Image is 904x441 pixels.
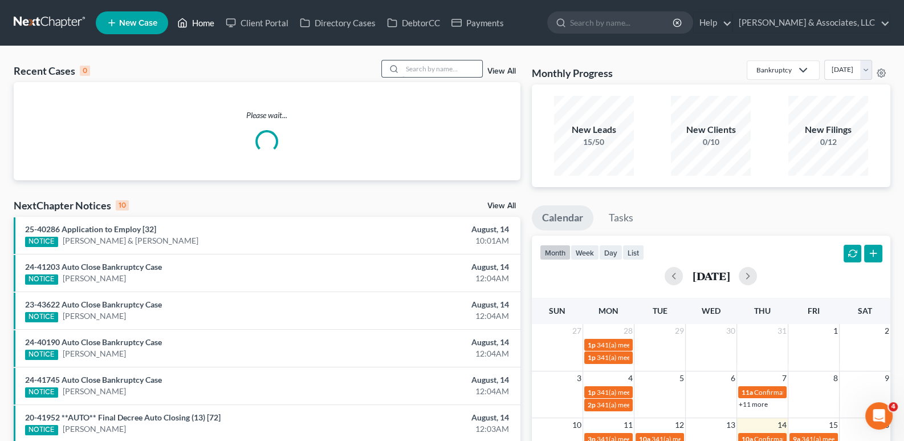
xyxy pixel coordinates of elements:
div: August, 14 [355,337,509,348]
a: Home [172,13,220,33]
span: 10 [571,418,583,432]
span: 2 [883,324,890,338]
span: 341(a) meeting for [PERSON_NAME] [597,341,707,349]
div: NextChapter Notices [14,199,129,212]
span: 9 [883,371,890,385]
span: New Case [119,19,157,27]
span: 27 [571,324,583,338]
div: 12:04AM [355,273,509,284]
span: 4 [627,371,634,385]
div: August, 14 [355,412,509,423]
span: 1p [588,388,596,397]
button: day [599,245,622,260]
a: DebtorCC [381,13,446,33]
span: 8 [832,371,839,385]
span: 6 [730,371,736,385]
p: Please wait... [14,110,520,121]
h2: [DATE] [692,270,730,282]
div: 12:04AM [355,348,509,359]
a: Tasks [598,205,644,230]
span: Wed [702,306,720,315]
div: August, 14 [355,261,509,273]
div: Recent Cases [14,64,90,78]
button: week [571,245,599,260]
span: 3 [576,371,583,385]
span: Mon [598,306,618,315]
a: 20-41952 **AUTO** Final Decree Auto Closing (13) [72] [25,412,221,422]
a: Client Portal [220,13,294,33]
a: 24-41745 Auto Close Bankruptcy Case [25,375,162,385]
span: 11 [622,418,634,432]
span: Fri [808,306,820,315]
span: 341(a) meeting for [PERSON_NAME] [597,388,707,397]
span: 1 [832,324,839,338]
a: 23-43622 Auto Close Bankruptcy Case [25,300,162,309]
div: NOTICE [25,274,58,285]
div: 0/12 [788,136,868,148]
a: 25-40286 Application to Employ [32] [25,224,156,234]
div: Bankruptcy [756,65,792,75]
div: August, 14 [355,224,509,235]
div: New Clients [671,123,751,136]
input: Search by name... [402,60,482,77]
a: [PERSON_NAME] [63,310,126,322]
div: NOTICE [25,350,58,360]
div: 0/10 [671,136,751,148]
a: [PERSON_NAME] [63,386,126,397]
span: Confirmation hearing for [PERSON_NAME] [754,388,883,397]
input: Search by name... [570,12,674,33]
a: Calendar [532,205,593,230]
div: August, 14 [355,299,509,310]
span: 7 [781,371,788,385]
span: 28 [622,324,634,338]
a: [PERSON_NAME] [63,423,126,435]
div: 0 [80,66,90,76]
a: [PERSON_NAME] & [PERSON_NAME] [63,235,198,246]
span: 5 [678,371,685,385]
span: 4 [889,402,898,411]
div: 10 [116,200,129,211]
a: View All [487,202,516,210]
span: 15 [828,418,839,432]
div: NOTICE [25,387,58,398]
span: 2p [588,400,596,409]
a: [PERSON_NAME] [63,348,126,359]
span: 29 [674,324,685,338]
span: Thu [754,306,771,315]
span: Sat [858,306,872,315]
a: 24-41203 Auto Close Bankruptcy Case [25,262,162,272]
div: 12:03AM [355,423,509,435]
span: 12 [674,418,685,432]
div: 12:04AM [355,310,509,322]
div: 15/50 [554,136,634,148]
div: NOTICE [25,425,58,435]
div: 12:04AM [355,386,509,397]
iframe: Intercom live chat [865,402,893,430]
span: 1p [588,353,596,362]
span: 14 [776,418,788,432]
button: list [622,245,644,260]
div: NOTICE [25,312,58,322]
span: 30 [725,324,736,338]
span: Tue [653,306,667,315]
span: 31 [776,324,788,338]
a: [PERSON_NAME] [63,273,126,284]
span: 11a [742,388,753,397]
a: Payments [446,13,510,33]
a: Help [694,13,732,33]
span: 13 [725,418,736,432]
h3: Monthly Progress [532,66,613,80]
div: 10:01AM [355,235,509,246]
span: 341(a) meeting for [PERSON_NAME] [597,353,707,362]
a: 24-40190 Auto Close Bankruptcy Case [25,337,162,347]
div: NOTICE [25,237,58,247]
a: [PERSON_NAME] & Associates, LLC [733,13,890,33]
a: Directory Cases [294,13,381,33]
span: 341(a) meeting for [PERSON_NAME] [597,400,707,409]
a: View All [487,67,516,75]
a: +11 more [739,400,768,408]
div: August, 14 [355,374,509,386]
span: 1p [588,341,596,349]
button: month [540,245,571,260]
div: New Leads [554,123,634,136]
